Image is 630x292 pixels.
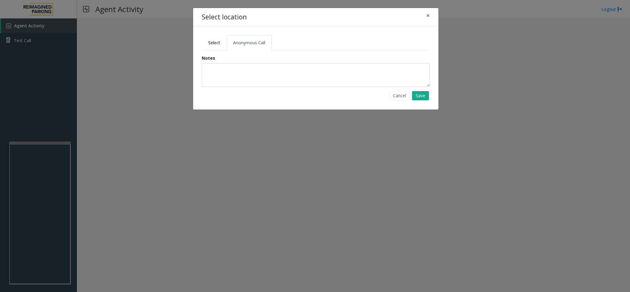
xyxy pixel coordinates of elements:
[412,91,429,100] button: Save
[422,8,434,23] button: Close
[426,11,430,20] span: ×
[233,40,265,46] span: Anonymous Call
[208,40,220,46] span: Select
[202,35,430,50] ul: Tabs
[389,91,410,100] button: Cancel
[202,12,247,22] h4: Select location
[202,55,215,61] label: Notes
